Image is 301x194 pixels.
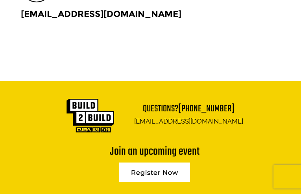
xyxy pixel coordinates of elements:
div: Join an upcoming event [10,144,299,159]
h1: Questions? [134,102,243,116]
a: [EMAIL_ADDRESS][DOMAIN_NAME] [21,9,181,19]
a: [PHONE_NUMBER] [178,102,235,116]
a: Register Now [119,163,190,182]
a: [EMAIL_ADDRESS][DOMAIN_NAME] [134,117,243,125]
